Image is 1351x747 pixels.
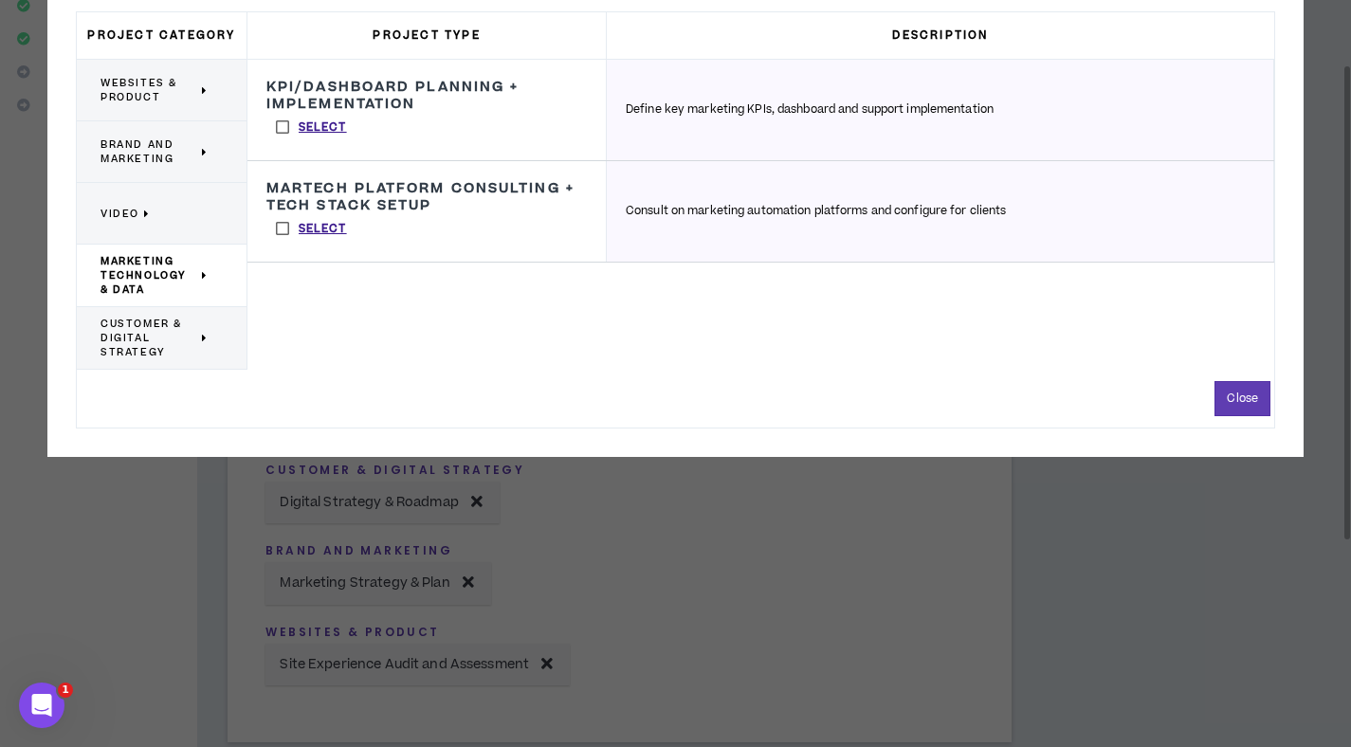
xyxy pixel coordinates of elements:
p: Select [299,119,347,137]
span: Customer & Digital Strategy [100,317,197,359]
h3: Martech Platform Consulting + Tech Stack Setup [266,180,587,214]
h3: Project Category [77,12,247,59]
p: Consult on marketing automation platforms and configure for clients [626,203,1006,220]
h3: KPI/Dashboard Planning + Implementation [266,79,587,113]
p: Define key marketing KPIs, dashboard and support implementation [626,101,994,118]
h3: Project Type [247,12,607,59]
p: Select [299,221,347,238]
button: Close [1214,381,1270,416]
span: 1 [58,683,73,698]
span: Video [100,207,139,221]
span: Websites & Product [100,76,197,104]
h3: Description [607,12,1274,59]
span: Brand and Marketing [100,137,197,166]
span: Marketing Technology & Data [100,254,197,297]
iframe: Intercom live chat [19,683,64,728]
